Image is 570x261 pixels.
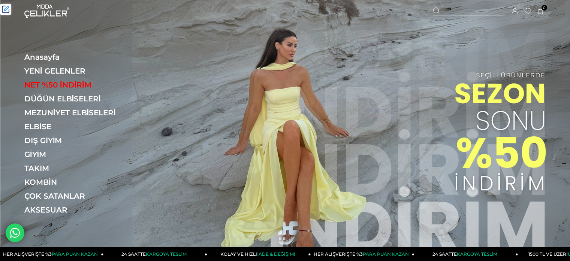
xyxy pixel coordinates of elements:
span: İADE & DEĞİŞİM! [257,251,295,257]
span: 0 [542,5,547,11]
a: MEZUNİYET ELBİSELERİ [24,108,127,117]
a: ELBİSE [24,122,127,131]
span: KARGOYA TESLİM [146,251,186,257]
a: KOLAY VE HIZLIİADE & DEĞİŞİM! [207,247,311,261]
img: logo [24,5,69,18]
a: ÇOK SATANLAR [24,192,127,201]
a: DÜĞÜN ELBİSELERİ [24,94,127,103]
a: DIŞ GİYİM [24,136,127,145]
a: 24 SAATTEKARGOYA TESLİM [104,247,208,261]
a: NET %50 İNDİRİM [24,80,127,89]
a: AKSESUAR [24,205,127,214]
a: YENİ GELENLER [24,66,127,75]
a: 24 SAATTEKARGOYA TESLİM [414,247,518,261]
a: TAKIM [24,164,127,173]
span: PARA PUAN KAZAN [363,251,409,257]
a: KOMBİN [24,178,127,187]
a: HER ALIŞVERİŞTE %3PARA PUAN KAZAN [311,247,415,261]
a: 0 [538,9,543,14]
a: GİYİM [24,150,127,159]
span: KARGOYA TESLİM [457,251,497,257]
span: PARA PUAN KAZAN [52,251,98,257]
a: Anasayfa [24,53,127,62]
